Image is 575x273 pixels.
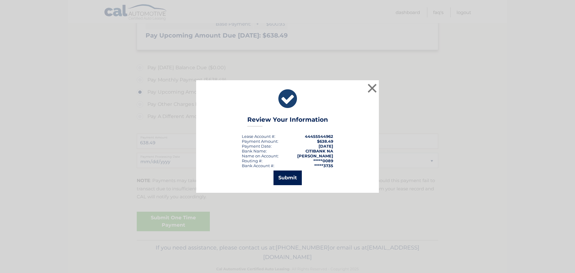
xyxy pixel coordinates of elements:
[242,158,263,163] div: Routing #:
[242,149,267,153] div: Bank Name:
[242,144,272,149] div: :
[305,134,333,139] strong: 44455544962
[319,144,333,149] span: [DATE]
[273,171,302,185] button: Submit
[305,149,333,153] strong: CITIBANK NA
[242,139,278,144] div: Payment Amount:
[242,144,271,149] span: Payment Date
[242,163,274,168] div: Bank Account #:
[366,82,378,94] button: ×
[317,139,333,144] span: $638.49
[242,153,279,158] div: Name on Account:
[297,153,333,158] strong: [PERSON_NAME]
[242,134,275,139] div: Lease Account #:
[247,116,328,127] h3: Review Your Information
